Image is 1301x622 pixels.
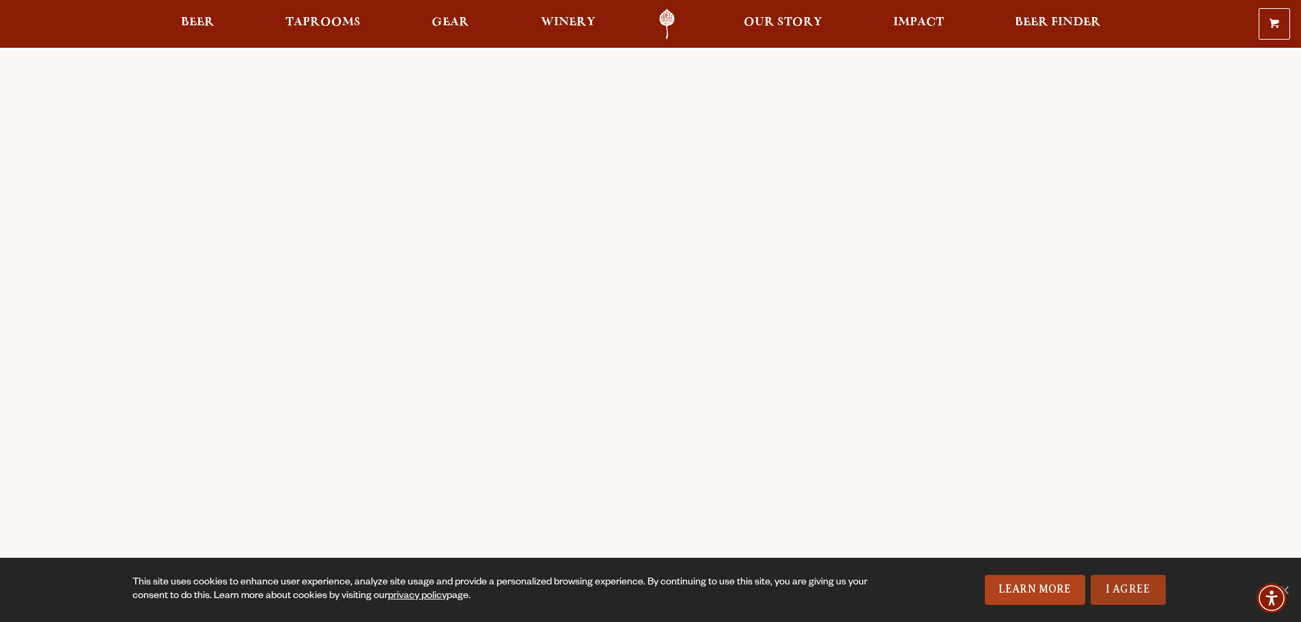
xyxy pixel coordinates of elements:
span: Beer Finder [1015,17,1101,28]
a: Odell Home [641,9,693,40]
div: This site uses cookies to enhance user experience, analyze site usage and provide a personalized ... [132,576,872,604]
a: privacy policy [388,591,447,602]
a: Learn More [985,575,1085,605]
span: Impact [893,17,944,28]
span: Taprooms [285,17,361,28]
a: Gear [423,9,478,40]
div: Accessibility Menu [1257,583,1287,613]
span: Gear [432,17,469,28]
a: Beer [172,9,223,40]
span: Winery [541,17,596,28]
a: I Agree [1091,575,1166,605]
span: Beer [181,17,214,28]
a: Impact [884,9,953,40]
a: Our Story [735,9,831,40]
a: Winery [532,9,604,40]
a: Taprooms [277,9,369,40]
span: Our Story [744,17,822,28]
a: Beer Finder [1006,9,1110,40]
